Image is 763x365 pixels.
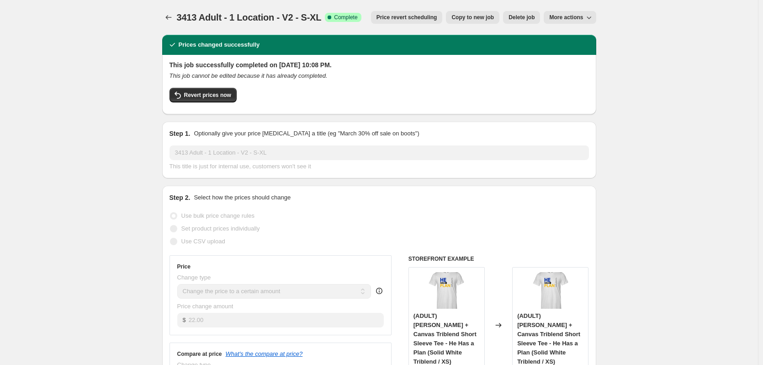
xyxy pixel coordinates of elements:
h2: Step 1. [170,129,191,138]
h2: Prices changed successfully [179,40,260,49]
span: Use bulk price change rules [181,212,254,219]
span: 3413 Adult - 1 Location - V2 - S-XL [177,12,322,22]
span: Copy to new job [451,14,494,21]
h6: STOREFRONT EXAMPLE [408,255,589,263]
button: Delete job [503,11,540,24]
button: Price revert scheduling [371,11,443,24]
button: What's the compare at price? [226,350,303,357]
span: Revert prices now [184,91,231,99]
input: 30% off holiday sale [170,145,589,160]
img: fabdae31-1c35-4a69-9d7f-b690e6c41f02-6961130-front-solid-white-triblend-zoom_80x.png [428,272,465,309]
span: (ADULT) [PERSON_NAME] + Canvas Triblend Short Sleeve Tee - He Has a Plan (Solid White Triblend / XS) [413,312,477,365]
div: help [375,286,384,295]
h3: Compare at price [177,350,222,358]
span: Complete [334,14,357,21]
span: Set product prices individually [181,225,260,232]
span: Use CSV upload [181,238,225,245]
h2: Step 2. [170,193,191,202]
span: $ [183,317,186,323]
button: Price change jobs [162,11,175,24]
i: This job cannot be edited because it has already completed. [170,72,328,79]
span: Price revert scheduling [376,14,437,21]
span: Price change amount [177,303,233,310]
img: fabdae31-1c35-4a69-9d7f-b690e6c41f02-6961130-front-solid-white-triblend-zoom_80x.png [532,272,569,309]
h3: Price [177,263,191,270]
span: Delete job [509,14,535,21]
button: Copy to new job [446,11,499,24]
button: More actions [544,11,596,24]
p: Select how the prices should change [194,193,291,202]
p: Optionally give your price [MEDICAL_DATA] a title (eg "March 30% off sale on boots") [194,129,419,138]
span: Change type [177,274,211,281]
h2: This job successfully completed on [DATE] 10:08 PM. [170,60,589,70]
span: More actions [549,14,583,21]
button: Revert prices now [170,88,237,102]
span: This title is just for internal use, customers won't see it [170,163,311,170]
input: 80.00 [189,313,384,327]
span: (ADULT) [PERSON_NAME] + Canvas Triblend Short Sleeve Tee - He Has a Plan (Solid White Triblend / XS) [517,312,580,365]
